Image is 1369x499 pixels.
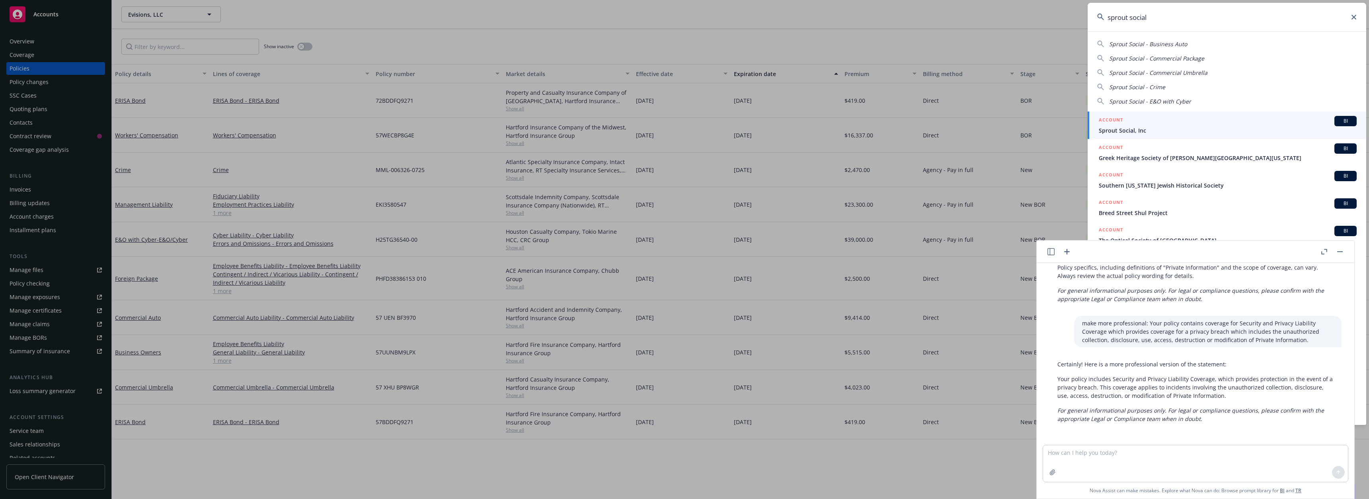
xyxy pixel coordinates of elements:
[1099,226,1123,235] h5: ACCOUNT
[1338,145,1353,152] span: BI
[1057,255,1334,280] p: Policy specifics, including definitions of "Private Information" and the scope of coverage, can v...
[1295,487,1301,494] a: TR
[1338,117,1353,125] span: BI
[1338,227,1353,235] span: BI
[1057,360,1334,368] p: Certainly! Here is a more professional version of the statement:
[1109,98,1191,105] span: Sprout Social - E&O with Cyber
[1099,126,1357,135] span: Sprout Social, Inc
[1099,181,1357,190] span: Southern [US_STATE] Jewish Historical Society
[1057,407,1324,423] em: For general informational purposes only. For legal or compliance questions, please confirm with t...
[1338,200,1353,207] span: BI
[1088,166,1366,194] a: ACCOUNTBISouthern [US_STATE] Jewish Historical Society
[1057,287,1324,303] em: For general informational purposes only. For legal or compliance questions, please confirm with t...
[1082,319,1334,344] p: make more professional: Your policy contains coverage for Security and Privacy Liability Coverage...
[1109,40,1187,48] span: Sprout Social - Business Auto
[1109,69,1207,76] span: Sprout Social - Commercial Umbrella
[1088,194,1366,221] a: ACCOUNTBIBreed Street Shul Project
[1099,154,1357,162] span: Greek Heritage Society of [PERSON_NAME][GEOGRAPHIC_DATA][US_STATE]
[1057,375,1334,400] p: Your policy includes Security and Privacy Liability Coverage, which provides protection in the ev...
[1088,139,1366,166] a: ACCOUNTBIGreek Heritage Society of [PERSON_NAME][GEOGRAPHIC_DATA][US_STATE]
[1109,83,1165,91] span: Sprout Social - Crime
[1099,209,1357,217] span: Breed Street Shul Project
[1099,143,1123,153] h5: ACCOUNT
[1040,482,1351,499] span: Nova Assist can make mistakes. Explore what Nova can do: Browse prompt library for and
[1109,55,1204,62] span: Sprout Social - Commercial Package
[1338,172,1353,180] span: BI
[1099,171,1123,180] h5: ACCOUNT
[1099,116,1123,125] h5: ACCOUNT
[1088,112,1366,139] a: ACCOUNTBISprout Social, Inc
[1280,487,1285,494] a: BI
[1088,221,1366,249] a: ACCOUNTBIThe Optical Society of [GEOGRAPHIC_DATA]
[1099,236,1357,245] span: The Optical Society of [GEOGRAPHIC_DATA]
[1088,3,1366,31] input: Search...
[1099,198,1123,208] h5: ACCOUNT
